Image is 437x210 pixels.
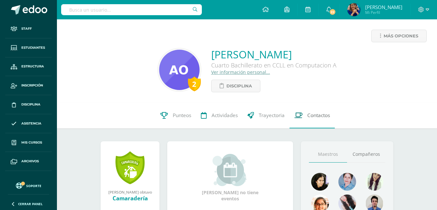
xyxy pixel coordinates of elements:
[338,173,356,191] img: 3b19b24bf65429e0bae9bc5e391358da.png
[21,140,42,145] span: Mis cursos
[211,61,336,69] div: Cuarto Bachillerato en CCLL en Computacion A
[21,64,44,69] span: Estructura
[21,159,39,164] span: Archivos
[188,76,201,91] div: 2
[311,173,329,191] img: 023cb5cc053389f6ba88328a33af1495.png
[211,80,260,92] a: Disciplina
[21,102,40,107] span: Disciplina
[366,173,383,191] img: 102b129a5a65fe9b96838ebdb134a827.png
[290,103,335,128] a: Contactos
[5,114,52,133] a: Asistencia
[21,178,39,183] span: Reportes
[21,83,43,88] span: Inscripción
[5,133,52,152] a: Mis cursos
[211,47,336,61] a: [PERSON_NAME]
[107,195,153,202] div: Camaradería
[107,189,153,195] div: [PERSON_NAME] obtuvo
[213,154,248,186] img: event_small.png
[196,103,243,128] a: Actividades
[329,8,336,15] span: 22
[365,10,402,15] span: Mi Perfil
[5,38,52,57] a: Estudiantes
[307,112,330,119] span: Contactos
[365,4,402,10] span: [PERSON_NAME]
[371,30,427,42] a: Más opciones
[347,3,360,16] img: 3445c6c11b23aa7bd0f7f044cfc67341.png
[61,4,202,15] input: Busca un usuario...
[226,80,252,92] span: Disciplina
[8,181,49,190] a: Soporte
[21,26,32,31] span: Staff
[5,57,52,76] a: Estructura
[198,154,263,202] div: [PERSON_NAME] no tiene eventos
[309,146,347,163] a: Maestros
[212,112,238,119] span: Actividades
[259,112,285,119] span: Trayectoria
[21,121,41,126] span: Asistencia
[347,146,385,163] a: Compañeros
[159,50,200,90] img: 266e3f0bd67d70dec5dbe3796cb17f70.png
[156,103,196,128] a: Punteos
[243,103,290,128] a: Trayectoria
[26,184,41,188] span: Soporte
[211,69,270,75] a: Ver información personal...
[18,202,43,206] span: Cerrar panel
[5,95,52,114] a: Disciplina
[21,45,45,50] span: Estudiantes
[5,19,52,38] a: Staff
[5,152,52,171] a: Archivos
[173,112,191,119] span: Punteos
[384,30,418,42] span: Más opciones
[5,76,52,95] a: Inscripción
[5,171,52,190] a: Reportes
